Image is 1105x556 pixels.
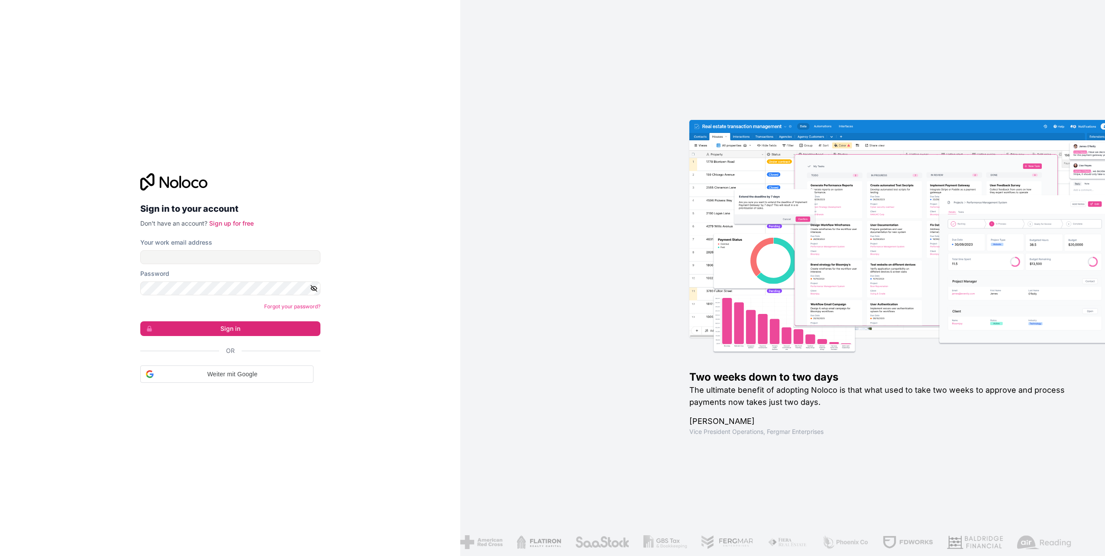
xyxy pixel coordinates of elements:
[157,370,308,379] span: Weiter mit Google
[264,303,320,310] a: Forgot your password?
[140,281,320,295] input: Password
[689,370,1077,384] h1: Two weeks down to two days
[882,535,933,549] img: /assets/fdworks-Bi04fVtw.png
[689,427,1077,436] h1: Vice President Operations , Fergmar Enterprises
[209,220,254,227] a: Sign up for free
[226,346,235,355] span: Or
[575,535,630,549] img: /assets/saastock-C6Zbiodz.png
[140,250,320,264] input: Email address
[643,535,688,549] img: /assets/gbstax-C-GtDUiK.png
[1017,535,1072,549] img: /assets/airreading-FwAmRzSr.png
[140,220,207,227] span: Don't have an account?
[140,321,320,336] button: Sign in
[689,384,1077,408] h2: The ultimate benefit of adopting Noloco is that what used to take two weeks to approve and proces...
[140,269,169,278] label: Password
[460,535,502,549] img: /assets/american-red-cross-BAupjrZR.png
[140,238,212,247] label: Your work email address
[768,535,808,549] img: /assets/fiera-fwj2N5v4.png
[140,201,320,217] h2: Sign in to your account
[947,535,1003,549] img: /assets/baldridge-DxmPIwAm.png
[689,415,1077,427] h1: [PERSON_NAME]
[701,535,754,549] img: /assets/fergmar-CudnrXN5.png
[822,535,869,549] img: /assets/phoenix-BREaitsQ.png
[517,535,562,549] img: /assets/flatiron-C8eUkumj.png
[140,365,313,383] div: Weiter mit Google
